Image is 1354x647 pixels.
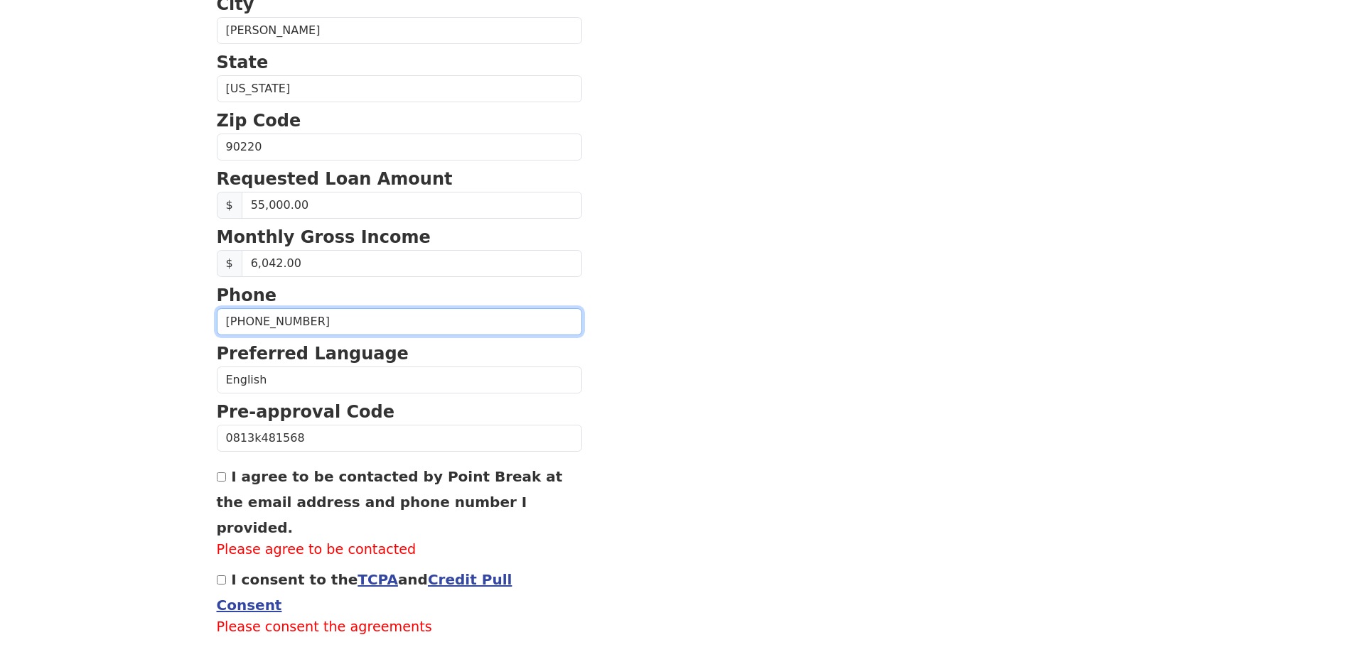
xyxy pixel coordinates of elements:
[217,192,242,219] span: $
[217,224,582,250] p: Monthly Gross Income
[242,250,582,277] input: Monthly Gross Income
[217,571,512,614] a: Credit Pull Consent
[358,571,398,588] a: TCPA
[242,192,582,219] input: Requested Loan Amount
[217,250,242,277] span: $
[217,111,301,131] strong: Zip Code
[217,617,582,638] label: Please consent the agreements
[217,344,409,364] strong: Preferred Language
[217,308,582,335] input: (___) ___-____
[217,571,512,614] label: I consent to the and
[217,134,582,161] input: Zip Code
[217,402,395,422] strong: Pre-approval Code
[217,169,453,189] strong: Requested Loan Amount
[217,17,582,44] input: City
[217,540,582,560] label: Please agree to be contacted
[217,468,563,536] label: I agree to be contacted by Point Break at the email address and phone number I provided.
[217,425,582,452] input: Pre-approval Code
[217,286,277,305] strong: Phone
[217,53,269,72] strong: State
